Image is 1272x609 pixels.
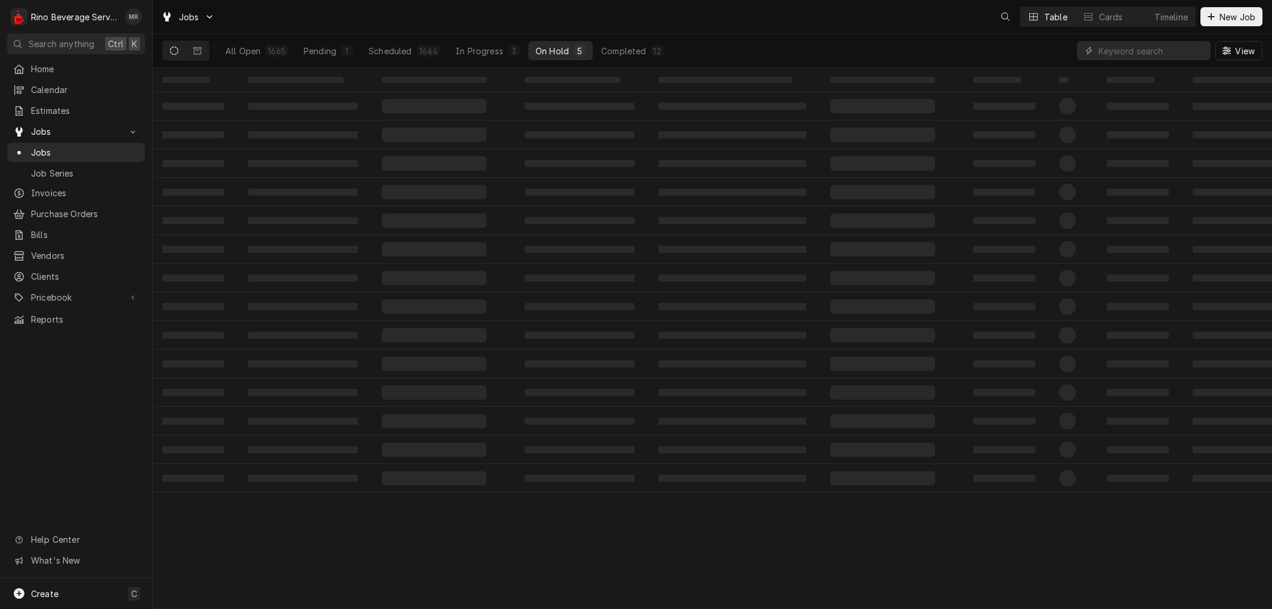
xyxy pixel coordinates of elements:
a: Purchase Orders [7,204,145,224]
span: ‌ [973,389,1035,396]
span: ‌ [830,414,935,428]
span: ‌ [382,299,487,314]
span: ‌ [973,77,1021,83]
span: ‌ [382,99,487,113]
a: Estimates [7,101,145,120]
span: Job Series [31,167,139,180]
span: ‌ [1107,418,1169,425]
div: On Hold [536,45,569,57]
span: ‌ [162,418,224,425]
a: Vendors [7,246,145,265]
a: Bills [7,225,145,245]
span: ‌ [658,77,792,83]
span: ‌ [248,131,358,138]
span: ‌ [525,446,635,453]
span: Estimates [31,104,139,117]
a: Calendar [7,80,145,100]
span: C [131,588,137,600]
span: Create [31,589,58,599]
span: ‌ [248,246,358,253]
span: View [1233,45,1257,57]
span: ‌ [248,332,358,339]
span: ‌ [248,360,358,367]
span: ‌ [162,389,224,396]
span: Jobs [179,11,199,23]
div: 1644 [419,45,438,57]
span: ‌ [1107,475,1169,482]
span: ‌ [162,217,224,224]
span: ‌ [1107,303,1169,310]
span: ‌ [830,242,935,256]
div: 1665 [268,45,286,57]
span: ‌ [382,328,487,342]
span: ‌ [658,418,806,425]
span: ‌ [382,357,487,371]
span: ‌ [1107,389,1169,396]
span: ‌ [382,77,487,83]
span: ‌ [162,475,224,482]
span: ‌ [1059,155,1076,172]
span: ‌ [248,389,358,396]
span: ‌ [658,332,806,339]
div: 5 [576,45,583,57]
span: ‌ [1059,241,1076,258]
span: ‌ [973,446,1035,453]
span: ‌ [382,271,487,285]
span: ‌ [525,77,620,83]
span: Reports [31,313,139,326]
button: View [1215,41,1262,60]
span: ‌ [1107,360,1169,367]
span: Jobs [31,146,139,159]
button: New Job [1200,7,1262,26]
span: ‌ [973,217,1035,224]
span: ‌ [1059,384,1076,401]
span: ‌ [658,360,806,367]
span: ‌ [1107,246,1169,253]
a: Go to Pricebook [7,288,145,307]
span: ‌ [830,385,935,400]
div: Pending [304,45,336,57]
span: ‌ [973,188,1035,196]
input: Keyword search [1098,41,1205,60]
span: ‌ [248,303,358,310]
span: ‌ [1059,413,1076,429]
span: ‌ [162,274,224,282]
span: ‌ [1107,274,1169,282]
span: ‌ [248,475,358,482]
div: In Progress [456,45,503,57]
span: ‌ [248,418,358,425]
a: Jobs [7,143,145,162]
div: Melissa Rinehart's Avatar [125,8,142,25]
a: Job Series [7,163,145,183]
span: ‌ [1059,212,1076,229]
a: Go to Help Center [7,530,145,549]
span: ‌ [830,271,935,285]
span: ‌ [830,443,935,457]
span: ‌ [248,188,358,196]
span: ‌ [162,77,210,83]
span: ‌ [973,131,1035,138]
div: 3 [510,45,518,57]
div: MR [125,8,142,25]
span: Calendar [31,84,139,96]
span: ‌ [382,385,487,400]
table: On Hold Jobs List Loading [153,68,1272,609]
span: ‌ [830,185,935,199]
span: ‌ [830,156,935,171]
span: ‌ [525,332,635,339]
span: ‌ [162,332,224,339]
span: ‌ [1107,131,1169,138]
span: ‌ [658,274,806,282]
span: ‌ [162,303,224,310]
span: ‌ [162,160,224,167]
a: Clients [7,267,145,286]
span: ‌ [1059,77,1069,83]
span: ‌ [382,214,487,228]
span: Vendors [31,249,139,262]
span: Invoices [31,187,139,199]
span: ‌ [1107,160,1169,167]
span: Clients [31,270,139,283]
span: ‌ [1059,470,1076,487]
span: ‌ [382,156,487,171]
span: ‌ [1107,77,1155,83]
